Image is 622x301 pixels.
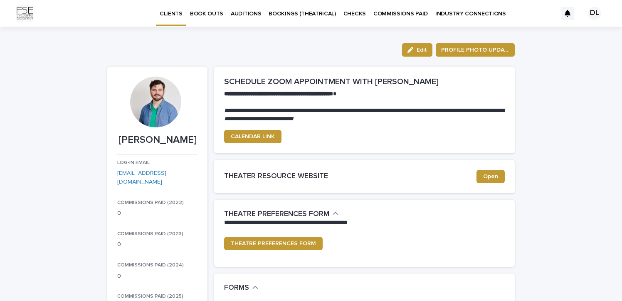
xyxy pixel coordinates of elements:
img: Km9EesSdRbS9ajqhBzyo [17,5,33,22]
div: DL [588,7,601,20]
p: 0 [117,209,197,218]
span: LOG-IN EMAIL [117,160,150,165]
span: COMMISSIONS PAID (2024) [117,263,184,268]
span: THEATRE PREFERENCES FORM [231,241,316,246]
button: THEATRE PREFERENCES FORM [224,210,338,219]
span: COMMISSIONS PAID (2025) [117,294,183,299]
h2: SCHEDULE ZOOM APPOINTMENT WITH [PERSON_NAME] [224,77,505,87]
a: CALENDAR LINK [224,130,281,143]
a: THEATRE PREFERENCES FORM [224,237,323,250]
span: PROFILE PHOTO UPDATE [441,46,509,54]
button: FORMS [224,284,258,293]
p: 0 [117,272,197,281]
span: Edit [417,47,427,53]
p: [PERSON_NAME] [117,134,197,146]
p: 0 [117,240,197,249]
h2: THEATRE PREFERENCES FORM [224,210,329,219]
h2: FORMS [224,284,249,293]
span: CALENDAR LINK [231,134,275,139]
span: Open [483,174,498,179]
button: PROFILE PHOTO UPDATE [436,43,515,57]
button: Edit [402,43,432,57]
h2: THEATER RESOURCE WEBSITE [224,172,476,181]
a: [EMAIL_ADDRESS][DOMAIN_NAME] [117,170,166,185]
a: Open [476,170,505,183]
span: COMMISSIONS PAID (2023) [117,231,183,236]
span: COMMISSIONS PAID (2022) [117,200,184,205]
